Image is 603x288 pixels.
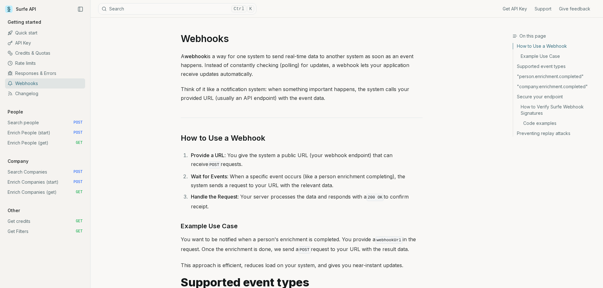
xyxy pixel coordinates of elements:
p: Think of it like a notification system: when something important happens, the system calls your p... [181,85,423,102]
span: POST [73,169,83,175]
a: Get API Key [503,6,527,12]
p: This approach is efficient, reduces load on your system, and gives you near-instant updates. [181,261,423,270]
li: : When a specific event occurs (like a person enrichment completing), the system sends a request ... [189,172,423,190]
h1: Webhooks [181,33,423,44]
a: Quick start [5,28,85,38]
code: POST [208,161,221,169]
span: POST [73,120,83,125]
li: : Your server processes the data and responds with a to confirm receipt. [189,192,423,211]
li: : You give the system a public URL (your webhook endpoint) that can receive requests. [189,151,423,169]
a: "company.enrichment.completed" [513,82,598,92]
p: Getting started [5,19,44,25]
a: Search people POST [5,118,85,128]
strong: Provide a URL [191,152,224,158]
a: Credits & Quotas [5,48,85,58]
p: You want to be notified when a person's enrichment is completed. You provide a in the request. On... [181,235,423,254]
p: Company [5,158,31,164]
a: API Key [5,38,85,48]
span: POST [73,180,83,185]
a: Enrich Companies (start) POST [5,177,85,187]
strong: Handle the Request [191,193,237,200]
a: Responses & Errors [5,68,85,78]
a: Give feedback [559,6,590,12]
a: Webhooks [5,78,85,89]
span: GET [76,229,83,234]
a: Get Filters GET [5,226,85,236]
span: GET [76,219,83,224]
p: A is a way for one system to send real-time data to another system as soon as an event happens. I... [181,52,423,78]
strong: webhook [185,53,207,59]
p: People [5,109,26,115]
code: 200 OK [367,194,384,201]
a: Secure your endpoint [513,92,598,102]
a: Enrich Companies (get) GET [5,187,85,197]
span: POST [73,130,83,135]
span: GET [76,140,83,145]
h3: On this page [512,33,598,39]
a: Surfe API [5,4,36,14]
a: Get credits GET [5,216,85,226]
a: Example Use Case [181,221,238,231]
kbd: Ctrl [231,5,247,12]
span: GET [76,190,83,195]
a: Example Use Case [513,51,598,61]
button: SearchCtrlK [98,3,256,15]
p: Other [5,207,22,214]
button: Collapse Sidebar [76,4,85,14]
a: Rate limits [5,58,85,68]
a: Supported event types [513,61,598,71]
a: How to Use a Webhook [181,133,265,143]
a: Code examples [513,118,598,128]
a: "person.enrichment.completed" [513,71,598,82]
a: Enrich People (start) POST [5,128,85,138]
a: Enrich People (get) GET [5,138,85,148]
kbd: K [247,5,254,12]
a: Support [535,6,551,12]
strong: Wait for Events [191,173,227,180]
a: How to Verify Surfe Webhook Signatures [513,102,598,118]
code: POST [298,246,311,254]
a: Search Companies POST [5,167,85,177]
code: webhookUrl [375,236,403,244]
a: Changelog [5,89,85,99]
a: Preventing replay attacks [513,128,598,137]
a: How to Use a Webhook [513,43,598,51]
